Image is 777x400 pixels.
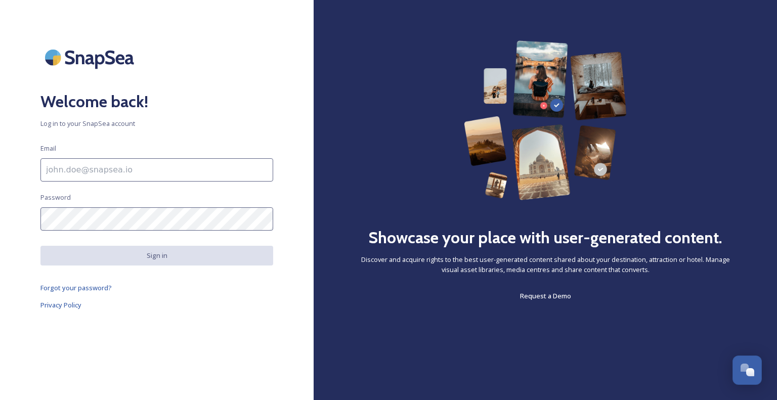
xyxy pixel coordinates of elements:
img: 63b42ca75bacad526042e722_Group%20154-p-800.png [464,40,627,200]
span: Log in to your SnapSea account [40,119,273,128]
span: Privacy Policy [40,300,81,309]
span: Discover and acquire rights to the best user-generated content shared about your destination, att... [354,255,737,274]
span: Forgot your password? [40,283,112,292]
span: Email [40,144,56,153]
button: Sign in [40,246,273,265]
button: Open Chat [732,355,762,385]
a: Privacy Policy [40,299,273,311]
span: Request a Demo [520,291,571,300]
a: Forgot your password? [40,282,273,294]
input: john.doe@snapsea.io [40,158,273,182]
span: Password [40,193,71,202]
img: SnapSea Logo [40,40,142,74]
h2: Welcome back! [40,90,273,114]
a: Request a Demo [520,290,571,302]
h2: Showcase your place with user-generated content. [368,226,722,250]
